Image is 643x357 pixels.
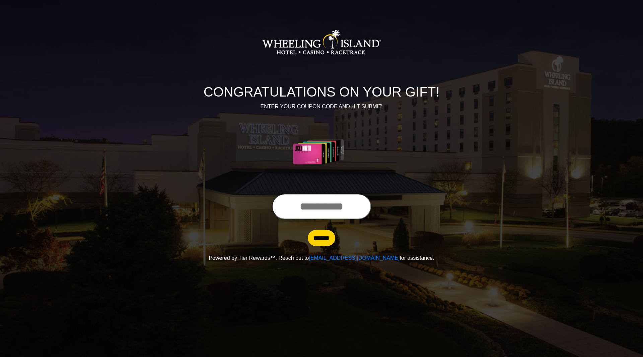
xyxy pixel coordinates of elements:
[262,9,381,76] img: Logo
[309,255,400,261] a: [EMAIL_ADDRESS][DOMAIN_NAME]
[136,84,507,100] h1: CONGRATULATIONS ON YOUR GIFT!
[277,119,366,186] img: Center Image
[136,103,507,111] p: ENTER YOUR COUPON CODE AND HIT SUBMIT:
[209,255,434,261] span: Powered by Tier Rewards™. Reach out to for assistance.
